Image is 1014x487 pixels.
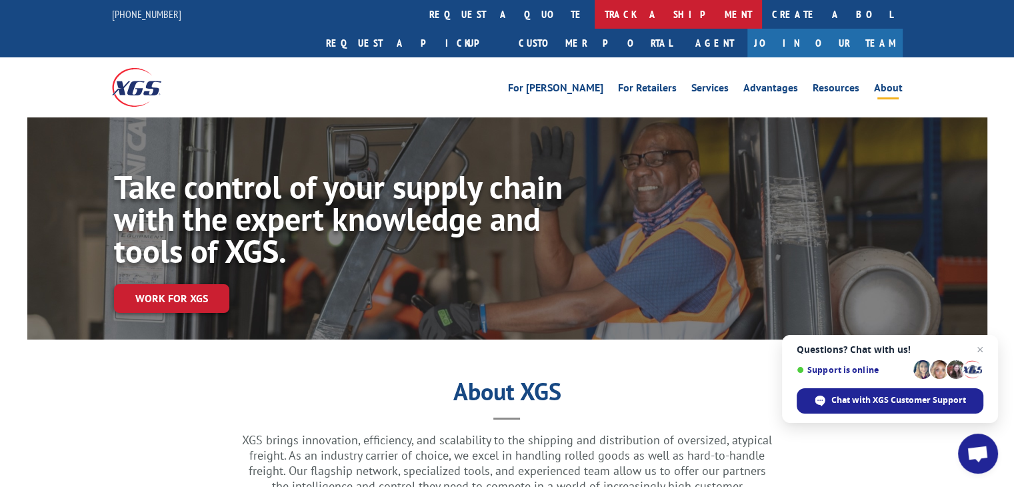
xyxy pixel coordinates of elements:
span: Support is online [797,365,909,375]
a: [PHONE_NUMBER] [112,7,181,21]
a: For [PERSON_NAME] [508,83,603,97]
a: Advantages [743,83,798,97]
span: Questions? Chat with us! [797,344,983,355]
a: Agent [682,29,747,57]
a: Request a pickup [316,29,509,57]
a: Work for XGS [114,284,229,313]
a: Customer Portal [509,29,682,57]
h1: Take control of your supply chain with the expert knowledge and tools of XGS. [114,171,566,274]
div: Chat with XGS Customer Support [797,388,983,414]
span: Chat with XGS Customer Support [831,394,966,406]
a: Services [691,83,729,97]
div: Open chat [958,434,998,474]
span: Close chat [972,342,988,358]
h1: About XGS [101,382,913,408]
a: For Retailers [618,83,677,97]
a: Resources [813,83,859,97]
a: Join Our Team [747,29,903,57]
a: About [874,83,903,97]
